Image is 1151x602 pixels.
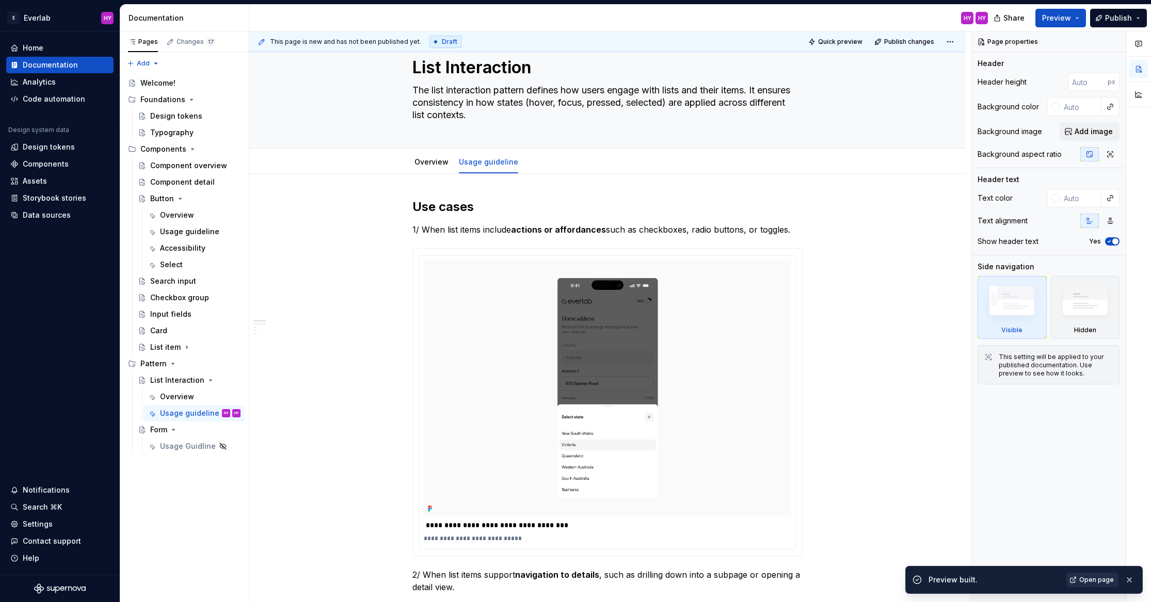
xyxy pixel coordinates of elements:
[160,226,219,237] div: Usage guideline
[206,38,216,46] span: 17
[124,91,245,108] div: Foundations
[2,7,118,29] button: EEverlabHY
[1068,73,1108,91] input: Auto
[978,149,1062,159] div: Background aspect ratio
[140,94,185,105] div: Foundations
[459,157,518,166] a: Usage guideline
[150,111,202,121] div: Design tokens
[160,441,216,451] div: Usage Guidline
[143,207,245,223] a: Overview
[129,13,245,23] div: Documentation
[978,193,1013,203] div: Text color
[884,38,934,46] span: Publish changes
[134,421,245,438] a: Form
[1042,13,1071,23] span: Preview
[134,372,245,388] a: List Interaction
[124,141,245,157] div: Components
[978,58,1004,69] div: Header
[150,292,209,303] div: Checkbox group
[6,139,114,155] a: Design tokens
[23,502,62,512] div: Search ⌘K
[1089,237,1101,246] label: Yes
[134,157,245,174] a: Component overview
[134,339,245,355] a: List item
[6,516,114,532] a: Settings
[160,243,205,253] div: Accessibility
[1060,189,1101,207] input: Auto
[1060,97,1101,116] input: Auto
[104,14,111,22] div: HY
[1035,9,1086,27] button: Preview
[160,392,194,402] div: Overview
[160,210,194,220] div: Overview
[150,276,196,286] div: Search input
[929,575,1060,585] div: Preview built.
[150,160,227,171] div: Component overview
[978,102,1039,112] div: Background color
[978,126,1042,137] div: Background image
[143,388,245,405] a: Overview
[1001,326,1022,334] div: Visible
[978,216,1028,226] div: Text alignment
[140,359,167,369] div: Pattern
[6,207,114,223] a: Data sources
[978,236,1038,247] div: Show header text
[1079,576,1114,584] span: Open page
[143,405,245,421] a: Usage guidelineHYHY
[150,342,181,352] div: List item
[143,223,245,240] a: Usage guideline
[124,75,245,91] a: Welcome!
[134,273,245,289] a: Search input
[23,43,43,53] div: Home
[978,276,1047,339] div: Visible
[23,553,39,563] div: Help
[6,499,114,515] button: Search ⌘K
[6,190,114,206] a: Storybook stories
[871,35,939,49] button: Publish changes
[455,151,522,172] div: Usage guideline
[134,322,245,339] a: Card
[234,408,239,418] div: HY
[1090,9,1147,27] button: Publish
[515,570,599,580] strong: navigation to details
[137,59,150,68] span: Add
[511,224,606,235] strong: actions or affordances
[128,38,158,46] div: Pages
[7,12,20,24] div: E
[150,425,167,435] div: Form
[150,177,215,187] div: Component detail
[23,176,47,186] div: Assets
[177,38,216,46] div: Changes
[134,289,245,306] a: Checkbox group
[23,60,78,70] div: Documentation
[150,375,204,385] div: List Interaction
[34,583,86,594] svg: Supernova Logo
[134,306,245,322] a: Input fields
[999,353,1113,378] div: This setting will be applied to your published documentation. Use preview to see how it looks.
[23,193,86,203] div: Storybook stories
[24,13,51,23] div: Everlab
[6,74,114,90] a: Analytics
[6,173,114,189] a: Assets
[410,55,801,80] textarea: List Interaction
[124,75,245,454] div: Page tree
[8,126,69,134] div: Design system data
[1003,13,1025,23] span: Share
[442,38,457,46] span: Draft
[1074,326,1096,334] div: Hidden
[134,190,245,207] a: Button
[124,56,163,71] button: Add
[1105,13,1132,23] span: Publish
[6,57,114,73] a: Documentation
[978,14,986,22] div: HY
[412,568,803,593] p: 2/ When list items support , such as drilling down into a subpage or opening a detail view.
[6,40,114,56] a: Home
[410,82,801,123] textarea: The list interaction pattern defines how users engage with lists and their items. It ensures cons...
[978,174,1019,185] div: Header text
[978,77,1027,87] div: Header height
[143,256,245,273] a: Select
[124,355,245,372] div: Pattern
[414,157,449,166] a: Overview
[6,91,114,107] a: Code automation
